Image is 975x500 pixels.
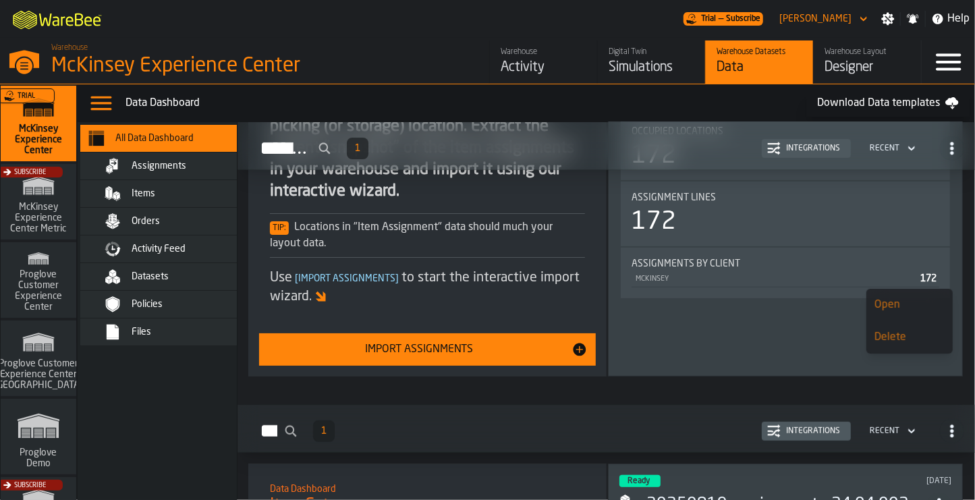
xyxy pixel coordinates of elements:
div: DropdownMenuValue-4 [864,423,918,439]
span: All Data Dashboard [115,133,194,144]
li: menu Activity Feed [80,235,269,263]
div: Digital Twin [609,47,694,57]
div: Use to start the interactive import wizard. [270,269,584,306]
div: StatList-item-McKinsey [632,269,939,287]
span: Tip: [270,221,289,235]
ul: dropdown-menu [866,289,953,354]
div: ButtonLoadMore-Load More-Prev-First-Last [308,420,340,442]
span: 1 [355,144,360,153]
span: Subscribe [726,14,760,24]
li: menu All Data Dashboard [80,125,269,152]
span: Assignment lines [632,192,716,203]
div: Updated: 8/19/2025, 2:25:11 PM Created: 8/19/2025, 2:25:06 PM [807,476,951,486]
span: Datasets [132,271,169,282]
div: Data [717,58,802,77]
li: menu Orders [80,208,269,235]
div: Data Dashboard [126,95,806,111]
button: button-Import Assignments [259,333,595,366]
span: Assignments by Client [632,258,740,269]
div: Activity [501,58,586,77]
div: DropdownMenuValue-4 [870,144,899,153]
li: menu Files [80,318,269,346]
li: menu Items [80,180,269,208]
div: Locations in "Item Assignment" data should much your layout data. [270,219,584,252]
span: Subscribe [14,169,46,176]
li: menu Assignments [80,152,269,180]
div: Title [632,258,939,269]
div: McKinsey [634,275,915,283]
div: ButtonLoadMore-Load More-Prev-First-Last [341,138,374,159]
label: button-toggle-Menu [922,40,975,84]
span: Proglove Demo [6,447,71,469]
span: Proglove Customer Experience Center [6,269,71,312]
a: link-to-/wh/i/b725f59e-a7b8-4257-9acf-85a504d5909c/simulations [1,321,76,399]
a: link-to-/wh/i/e36b03eb-bea5-40ab-83a2-6422b9ded721/simulations [1,399,76,477]
a: Download Data templates [806,90,970,117]
button: button-Integrations [762,139,851,158]
span: Subscribe [14,482,46,489]
span: Policies [132,299,163,310]
li: menu Policies [80,291,269,318]
span: 172 [920,274,937,283]
section: card-AssignmentDashboardCard [619,47,951,301]
span: Assignments [132,161,186,171]
div: stat-Assignments by Client [621,248,950,298]
button: button-Integrations [762,422,851,441]
span: Help [947,11,970,27]
span: Ready [628,477,650,485]
span: ] [395,274,399,283]
div: Warehouse [501,47,586,57]
a: link-to-/wh/i/99265d59-bd42-4a33-a5fd-483dee362034/simulations [1,86,76,164]
h2: button-Items [238,405,975,453]
a: link-to-/wh/i/99265d59-bd42-4a33-a5fd-483dee362034/data [705,40,813,84]
div: Open [874,297,945,313]
span: Activity Feed [132,244,186,254]
div: stat-Assignment lines [621,182,950,246]
div: Delete [874,329,945,345]
div: Menu Subscription [684,12,763,26]
span: Trial [18,92,35,100]
div: Import Assignments [267,341,571,358]
div: Warehouse Layout [825,47,910,57]
label: button-toggle-Settings [876,12,900,26]
li: dropdown-item [866,289,953,321]
label: button-toggle-Help [926,11,975,27]
a: link-to-/wh/i/c13051dd-b910-4026-8be2-a53d27c1af1d/simulations [1,164,76,242]
span: Items [132,188,155,199]
div: Integrations [781,426,845,436]
h2: button-Assignments [238,122,975,170]
span: Trial [701,14,716,24]
span: — [719,14,723,24]
a: link-to-/wh/i/99265d59-bd42-4a33-a5fd-483dee362034/simulations [597,40,705,84]
div: DropdownMenuValue-4 [864,140,918,157]
span: [ [295,274,298,283]
label: button-toggle-Data Menu [82,90,120,117]
a: link-to-/wh/i/99265d59-bd42-4a33-a5fd-483dee362034/designer [813,40,921,84]
span: Files [132,327,151,337]
a: link-to-/wh/i/99265d59-bd42-4a33-a5fd-483dee362034/feed/ [489,40,597,84]
div: McKinsey Experience Center [51,54,416,78]
div: DropdownMenuValue-Joe Ramos [774,11,870,27]
div: Integrations [781,144,845,153]
span: 1 [321,426,327,436]
div: DropdownMenuValue-4 [870,426,899,436]
span: Import Assignments [292,274,401,283]
div: status-3 2 [619,475,661,487]
div: Designer [825,58,910,77]
div: Title [632,192,939,203]
li: dropdown-item [866,321,953,354]
div: Warehouse Datasets [717,47,802,57]
div: Simulations [609,58,694,77]
div: DropdownMenuValue-Joe Ramos [779,13,852,24]
span: Orders [132,216,160,227]
h2: Sub Title [270,481,584,495]
a: link-to-/wh/i/ad8a128b-0962-41b6-b9c5-f48cc7973f93/simulations [1,242,76,321]
a: link-to-/wh/i/99265d59-bd42-4a33-a5fd-483dee362034/pricing/ [684,12,763,26]
span: Warehouse [51,43,88,53]
label: button-toggle-Notifications [901,12,925,26]
div: 172 [632,209,676,235]
li: menu Datasets [80,263,269,291]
